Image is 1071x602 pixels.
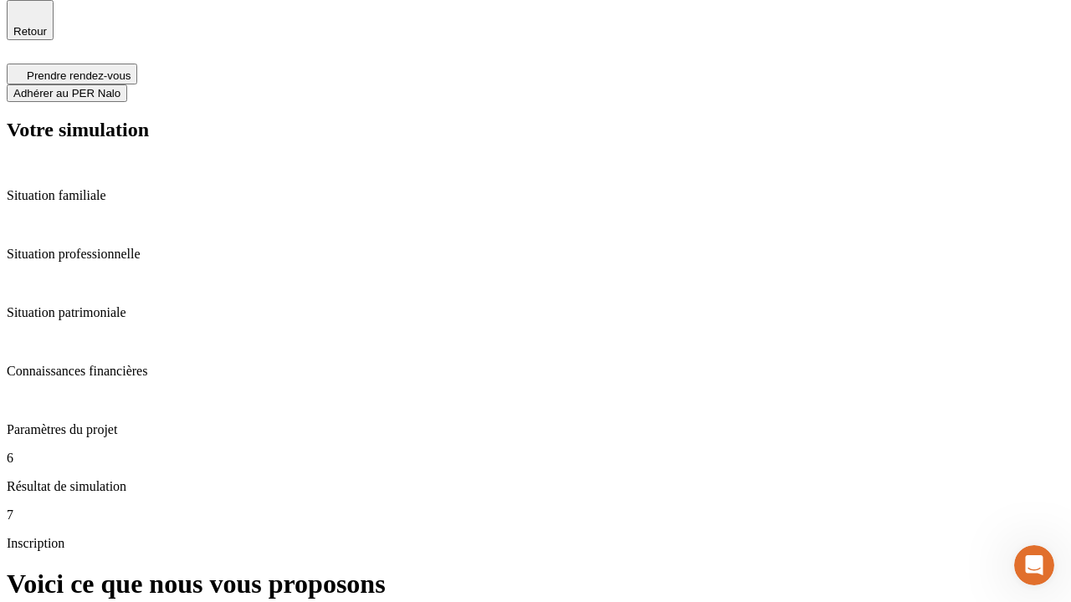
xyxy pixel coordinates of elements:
p: Situation familiale [7,188,1064,203]
span: Prendre rendez-vous [27,69,131,82]
p: 7 [7,508,1064,523]
h1: Voici ce que nous vous proposons [7,569,1064,599]
p: Situation professionnelle [7,247,1064,262]
iframe: Intercom live chat [1014,545,1054,585]
p: Situation patrimoniale [7,305,1064,320]
span: Adhérer au PER Nalo [13,87,120,99]
p: Inscription [7,536,1064,551]
button: Prendre rendez-vous [7,64,137,84]
span: Retour [13,25,47,38]
p: Résultat de simulation [7,479,1064,494]
p: 6 [7,451,1064,466]
p: Paramètres du projet [7,422,1064,437]
h2: Votre simulation [7,119,1064,141]
button: Adhérer au PER Nalo [7,84,127,102]
p: Connaissances financières [7,364,1064,379]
